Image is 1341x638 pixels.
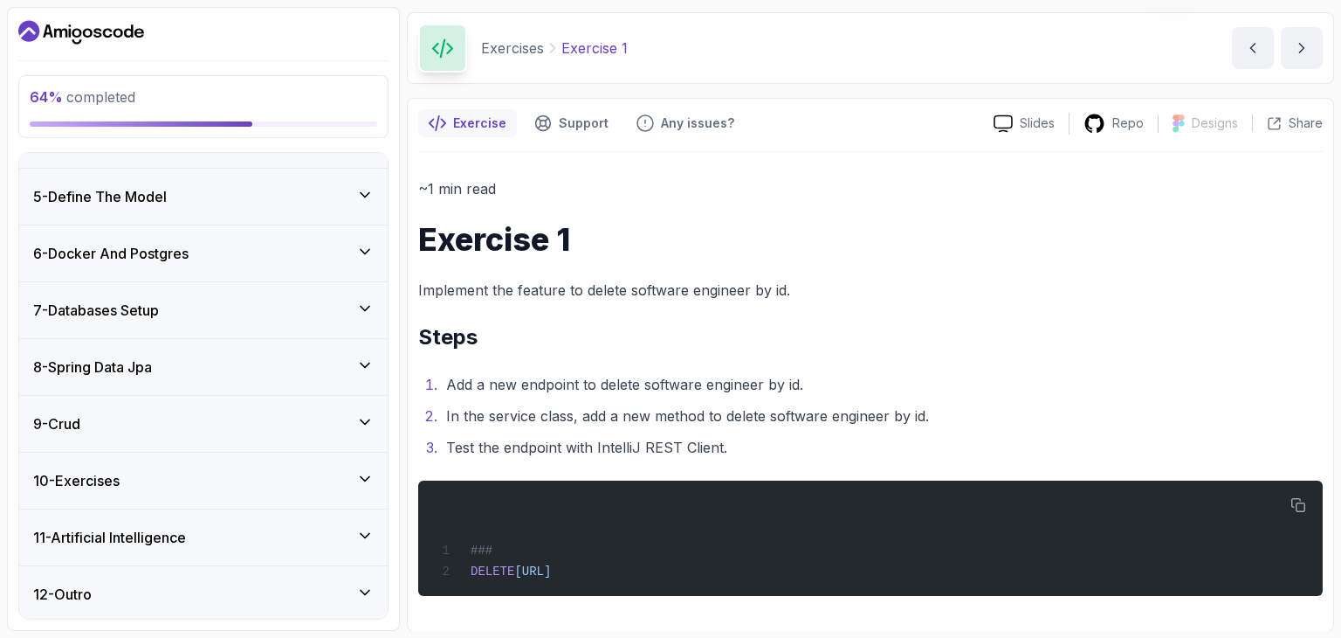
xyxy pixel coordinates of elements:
[33,357,152,378] h3: 8 - Spring Data Jpa
[1069,113,1158,135] a: Repo
[19,510,388,565] button: 11-Artificial Intelligence
[33,470,120,491] h3: 10 - Exercises
[418,109,517,137] button: notes button
[1281,27,1323,69] button: next content
[33,413,80,434] h3: 9 - Crud
[481,38,544,59] p: Exercises
[418,278,1323,302] p: Implement the feature to delete software engineer by id.
[514,565,551,579] span: [URL]
[19,225,388,281] button: 6-Docker And Postgres
[1252,114,1323,132] button: Share
[1020,114,1055,132] p: Slides
[33,584,92,605] h3: 12 - Outro
[441,372,1323,397] li: Add a new endpoint to delete software engineer by id.
[441,404,1323,428] li: In the service class, add a new method to delete software engineer by id.
[471,565,514,579] span: DELETE
[471,544,492,558] span: ###
[1192,114,1238,132] p: Designs
[33,300,159,321] h3: 7 - Databases Setup
[19,453,388,509] button: 10-Exercises
[19,566,388,622] button: 12-Outro
[418,222,1323,257] h1: Exercise 1
[418,177,1323,201] p: ~1 min read
[33,186,167,207] h3: 5 - Define The Model
[418,323,1323,351] h2: Steps
[30,88,135,106] span: completed
[19,396,388,452] button: 9-Crud
[524,109,619,137] button: Support button
[626,109,745,137] button: Feedback button
[30,88,63,106] span: 64 %
[19,282,388,338] button: 7-Databases Setup
[980,114,1069,133] a: Slides
[33,527,186,548] h3: 11 - Artificial Intelligence
[19,339,388,395] button: 8-Spring Data Jpa
[1232,27,1274,69] button: previous content
[453,114,506,132] p: Exercise
[559,114,609,132] p: Support
[441,435,1323,460] li: Test the endpoint with IntelliJ REST Client.
[661,114,734,132] p: Any issues?
[19,169,388,225] button: 5-Define The Model
[1289,114,1323,132] p: Share
[18,18,144,46] a: Dashboard
[561,38,628,59] p: Exercise 1
[33,243,189,264] h3: 6 - Docker And Postgres
[1112,114,1144,132] p: Repo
